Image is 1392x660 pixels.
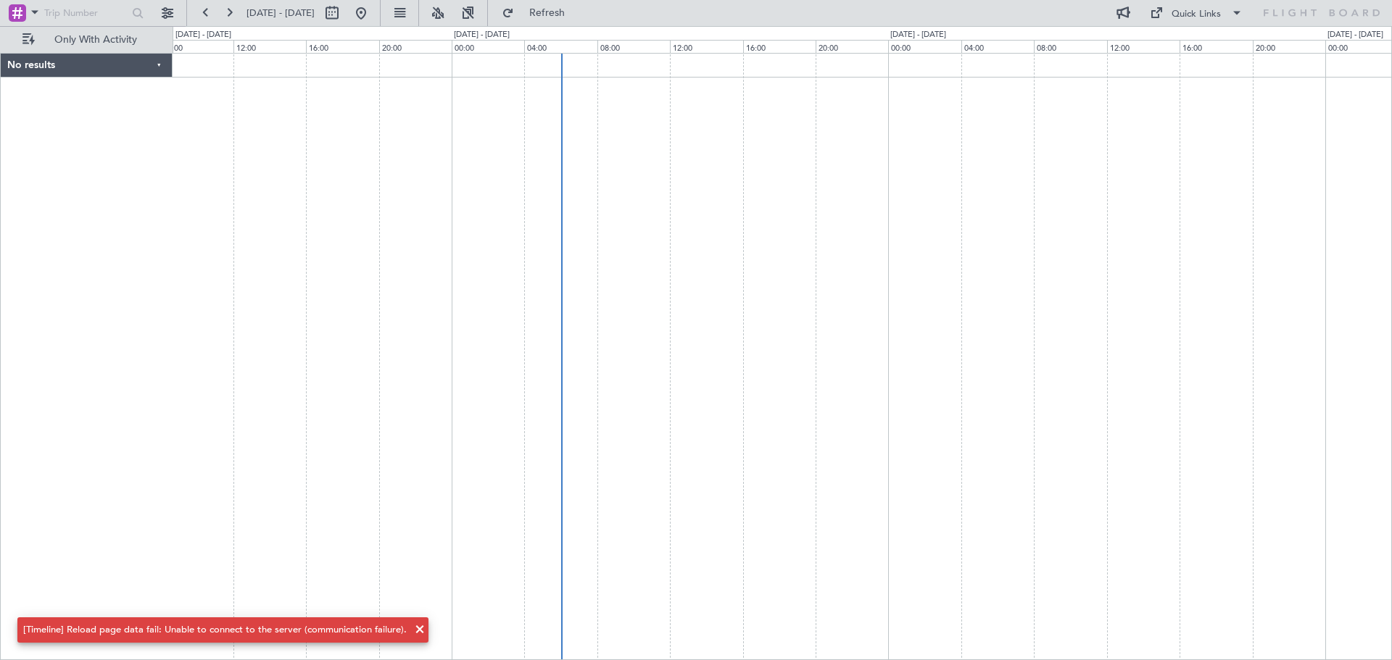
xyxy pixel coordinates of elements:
div: [DATE] - [DATE] [1327,29,1383,41]
div: 04:00 [961,40,1034,53]
span: Refresh [517,8,578,18]
div: 12:00 [670,40,742,53]
div: 08:00 [160,40,233,53]
span: [DATE] - [DATE] [246,7,315,20]
div: 08:00 [1034,40,1106,53]
div: 16:00 [743,40,816,53]
button: Quick Links [1143,1,1250,25]
button: Only With Activity [16,28,157,51]
button: Refresh [495,1,582,25]
div: 08:00 [597,40,670,53]
div: 04:00 [524,40,597,53]
div: [Timeline] Reload page data fail: Unable to connect to the server (communication failure). [23,623,407,638]
div: Quick Links [1172,7,1221,22]
input: Trip Number [44,2,128,24]
div: 16:00 [1180,40,1252,53]
div: 20:00 [379,40,452,53]
div: [DATE] - [DATE] [890,29,946,41]
div: [DATE] - [DATE] [454,29,510,41]
span: Only With Activity [38,35,153,45]
div: 12:00 [1107,40,1180,53]
div: 00:00 [452,40,524,53]
div: 16:00 [306,40,378,53]
div: 20:00 [1253,40,1325,53]
div: 00:00 [888,40,961,53]
div: 12:00 [233,40,306,53]
div: [DATE] - [DATE] [175,29,231,41]
div: 20:00 [816,40,888,53]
